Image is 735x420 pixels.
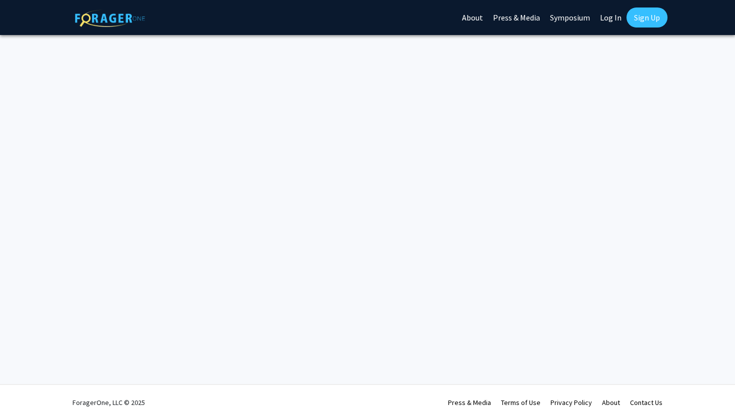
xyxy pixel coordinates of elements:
a: Sign Up [626,7,667,27]
div: ForagerOne, LLC © 2025 [72,385,145,420]
a: Terms of Use [501,398,540,407]
a: Contact Us [630,398,662,407]
a: Privacy Policy [550,398,592,407]
a: Press & Media [448,398,491,407]
img: ForagerOne Logo [75,9,145,27]
a: About [602,398,620,407]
